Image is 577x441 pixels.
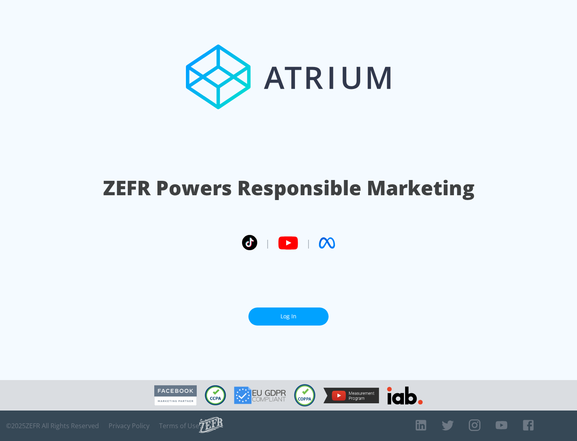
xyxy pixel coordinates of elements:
img: CCPA Compliant [205,385,226,405]
img: GDPR Compliant [234,386,286,404]
a: Terms of Use [159,422,199,430]
img: COPPA Compliant [294,384,315,407]
span: | [306,237,311,249]
a: Privacy Policy [109,422,149,430]
img: IAB [387,386,423,405]
img: Facebook Marketing Partner [154,385,197,406]
span: © 2025 ZEFR All Rights Reserved [6,422,99,430]
img: YouTube Measurement Program [323,388,379,403]
a: Log In [248,307,329,326]
h1: ZEFR Powers Responsible Marketing [103,174,474,202]
span: | [265,237,270,249]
